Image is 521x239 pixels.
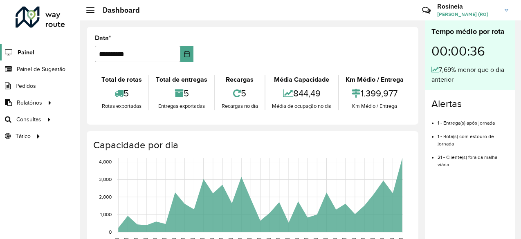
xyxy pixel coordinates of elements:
[97,75,146,85] div: Total de rotas
[438,127,508,147] li: 1 - Rota(s) com estouro de jornada
[431,98,508,110] h4: Alertas
[16,82,36,90] span: Pedidos
[151,102,212,110] div: Entregas exportadas
[217,102,262,110] div: Recargas no dia
[93,139,410,151] h4: Capacidade por dia
[17,98,42,107] span: Relatórios
[217,75,262,85] div: Recargas
[151,85,212,102] div: 5
[97,102,146,110] div: Rotas exportadas
[341,75,408,85] div: Km Médio / Entrega
[341,102,408,110] div: Km Médio / Entrega
[267,85,336,102] div: 844,49
[438,147,508,168] li: 21 - Cliente(s) fora da malha viária
[217,85,262,102] div: 5
[16,132,31,141] span: Tático
[418,2,435,19] a: Contato Rápido
[151,75,212,85] div: Total de entregas
[267,75,336,85] div: Média Capacidade
[100,212,112,217] text: 1,000
[431,65,508,85] div: 7,69% menor que o dia anterior
[437,11,499,18] span: [PERSON_NAME] (RO)
[99,177,112,182] text: 3,000
[431,37,508,65] div: 00:00:36
[95,33,111,43] label: Data
[94,6,140,15] h2: Dashboard
[180,46,193,62] button: Choose Date
[437,2,499,10] h3: Rosineia
[109,229,112,235] text: 0
[16,115,41,124] span: Consultas
[341,85,408,102] div: 1.399,977
[438,113,508,127] li: 1 - Entrega(s) após jornada
[99,194,112,199] text: 2,000
[18,48,34,57] span: Painel
[97,85,146,102] div: 5
[99,159,112,165] text: 4,000
[431,26,508,37] div: Tempo médio por rota
[17,65,65,74] span: Painel de Sugestão
[267,102,336,110] div: Média de ocupação no dia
